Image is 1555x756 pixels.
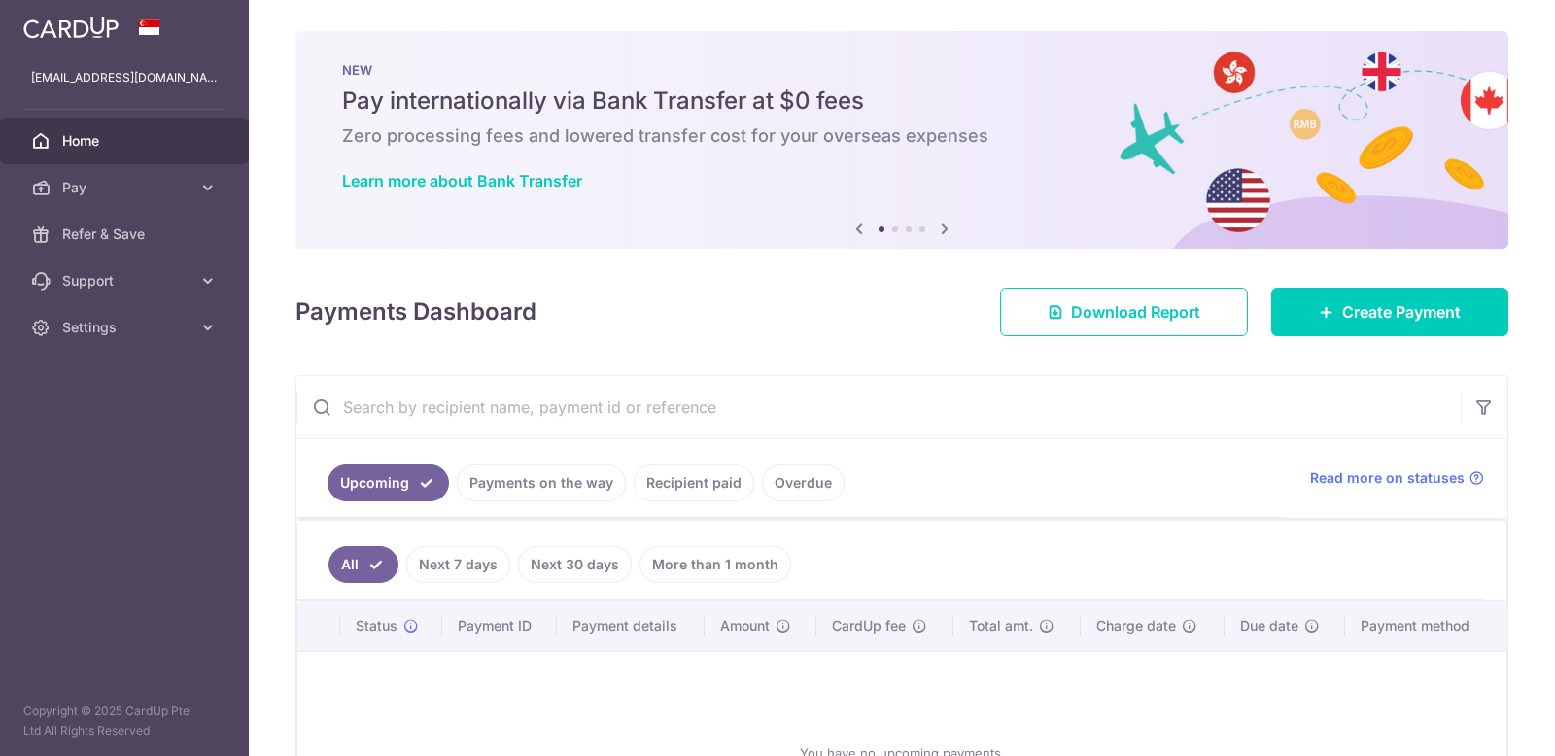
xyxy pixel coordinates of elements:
[296,376,1461,438] input: Search by recipient name, payment id or reference
[762,464,845,501] a: Overdue
[832,616,906,636] span: CardUp fee
[1000,288,1248,336] a: Download Report
[1071,300,1200,324] span: Download Report
[342,124,1462,148] h6: Zero processing fees and lowered transfer cost for your overseas expenses
[1096,616,1176,636] span: Charge date
[969,616,1033,636] span: Total amt.
[328,464,449,501] a: Upcoming
[295,31,1508,249] img: Bank transfer banner
[442,601,557,651] th: Payment ID
[406,546,510,583] a: Next 7 days
[342,171,582,190] a: Learn more about Bank Transfer
[342,62,1462,78] p: NEW
[634,464,754,501] a: Recipient paid
[639,546,791,583] a: More than 1 month
[1310,468,1465,488] span: Read more on statuses
[356,616,397,636] span: Status
[1240,616,1298,636] span: Due date
[1310,468,1484,488] a: Read more on statuses
[720,616,770,636] span: Amount
[518,546,632,583] a: Next 30 days
[62,224,190,244] span: Refer & Save
[1271,288,1508,336] a: Create Payment
[1345,601,1506,651] th: Payment method
[62,271,190,291] span: Support
[557,601,706,651] th: Payment details
[23,16,119,39] img: CardUp
[31,68,218,87] p: [EMAIL_ADDRESS][DOMAIN_NAME]
[1342,300,1461,324] span: Create Payment
[457,464,626,501] a: Payments on the way
[295,294,536,329] h4: Payments Dashboard
[62,178,190,197] span: Pay
[328,546,398,583] a: All
[62,131,190,151] span: Home
[62,318,190,337] span: Settings
[342,86,1462,117] h5: Pay internationally via Bank Transfer at $0 fees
